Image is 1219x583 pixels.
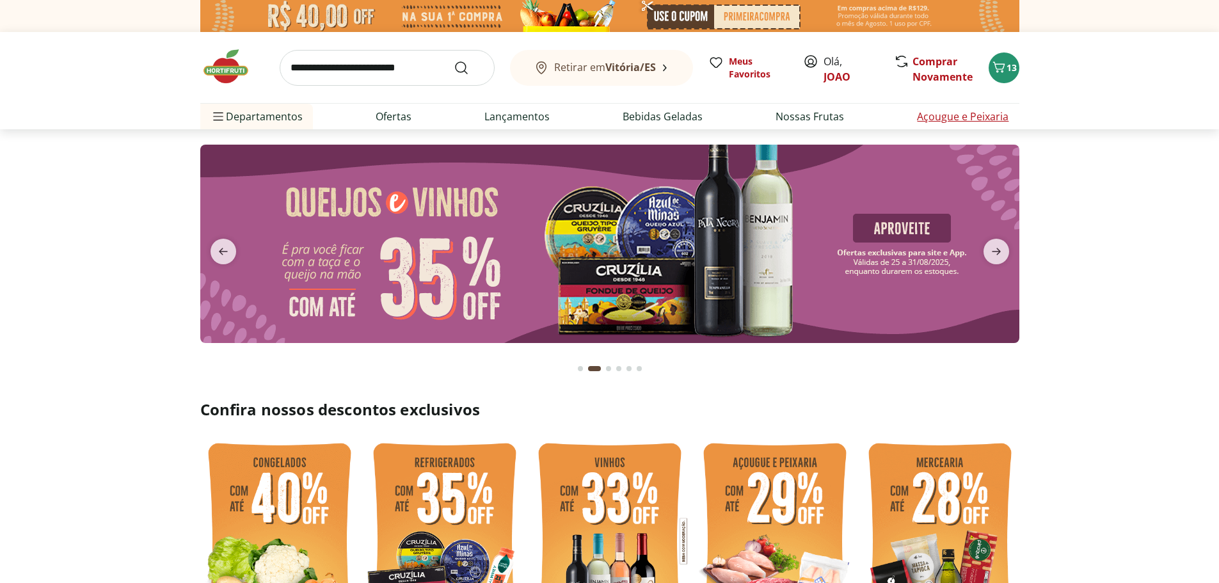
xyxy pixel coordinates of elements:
[603,353,614,384] button: Go to page 3 from fs-carousel
[484,109,550,124] a: Lançamentos
[634,353,644,384] button: Go to page 6 from fs-carousel
[605,60,656,74] b: Vitória/ES
[575,353,586,384] button: Go to page 1 from fs-carousel
[624,353,634,384] button: Go to page 5 from fs-carousel
[510,50,693,86] button: Retirar emVitória/ES
[912,54,973,84] a: Comprar Novamente
[200,239,246,264] button: previous
[729,55,788,81] span: Meus Favoritos
[614,353,624,384] button: Go to page 4 from fs-carousel
[200,47,264,86] img: Hortifruti
[776,109,844,124] a: Nossas Frutas
[989,52,1019,83] button: Carrinho
[376,109,411,124] a: Ofertas
[917,109,1008,124] a: Açougue e Peixaria
[454,60,484,76] button: Submit Search
[708,55,788,81] a: Meus Favoritos
[200,399,1019,420] h2: Confira nossos descontos exclusivos
[586,353,603,384] button: Current page from fs-carousel
[554,61,656,73] span: Retirar em
[824,70,850,84] a: JOAO
[623,109,703,124] a: Bebidas Geladas
[211,101,226,132] button: Menu
[211,101,303,132] span: Departamentos
[280,50,495,86] input: search
[824,54,880,84] span: Olá,
[200,145,1019,343] img: queijos e vinhos
[1007,61,1017,74] span: 13
[973,239,1019,264] button: next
